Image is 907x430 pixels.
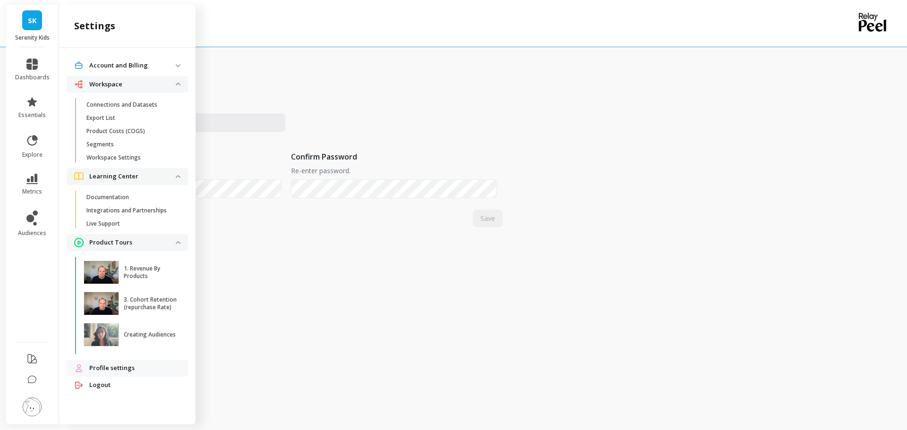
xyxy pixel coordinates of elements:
img: down caret icon [176,83,180,85]
p: Workspace [89,80,176,89]
p: Learning Center [89,172,176,181]
p: Integrations and Partnerships [86,207,167,214]
img: navigation item icon [74,363,84,373]
p: 3. Cohort Retention (repurchase Rate) [124,296,177,311]
span: metrics [22,188,42,195]
img: navigation item icon [74,238,84,247]
p: Creating Audiences [124,331,176,338]
img: down caret icon [176,241,180,244]
span: Logout [89,380,111,390]
span: SK [28,15,37,26]
span: essentials [18,111,46,119]
p: Segments [86,141,114,148]
img: navigation item icon [74,61,84,70]
h2: settings [74,19,115,33]
p: Live Support [86,220,120,228]
p: Workspace Settings [86,154,141,161]
p: Connections and Datasets [86,101,157,109]
p: Product Costs (COGS) [86,127,145,135]
a: Profile settings [89,363,180,373]
img: down caret icon [176,64,180,67]
span: Profile settings [89,363,135,373]
p: Export List [86,114,115,122]
span: explore [22,151,43,159]
p: Confirm Password [291,151,357,162]
p: Re-enter password. [291,166,351,176]
p: Documentation [86,194,129,201]
p: Product Tours [89,238,176,247]
img: down caret icon [176,175,180,178]
p: 1. Revenue By Products [124,265,177,280]
img: navigation item icon [74,380,84,390]
p: Serenity Kids [15,34,50,42]
img: navigation item icon [74,172,84,180]
span: dashboards [15,74,50,81]
p: Account and Billing [89,61,176,70]
span: audiences [18,229,46,237]
img: navigation item icon [74,80,84,89]
img: profile picture [23,397,42,416]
